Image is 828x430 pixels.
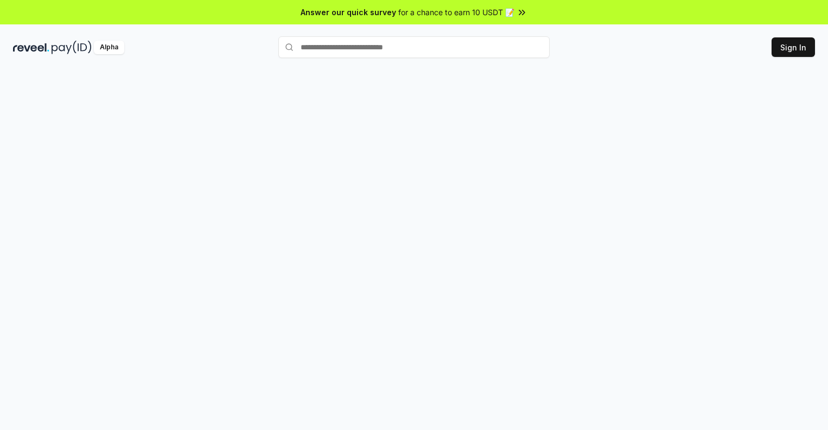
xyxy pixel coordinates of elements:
[94,41,124,54] div: Alpha
[398,7,514,18] span: for a chance to earn 10 USDT 📝
[301,7,396,18] span: Answer our quick survey
[52,41,92,54] img: pay_id
[772,37,815,57] button: Sign In
[13,41,49,54] img: reveel_dark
